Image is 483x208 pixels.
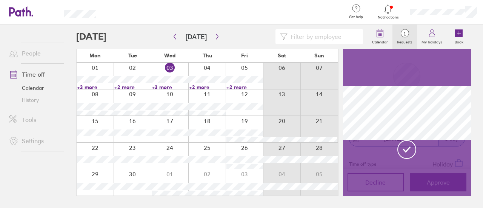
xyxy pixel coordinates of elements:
a: Calendar [368,25,392,49]
a: +3 more [152,84,188,91]
a: History [3,94,64,106]
span: Wed [164,52,175,59]
span: Fri [241,52,248,59]
span: Sun [314,52,324,59]
label: Requests [392,38,417,45]
a: +2 more [189,84,226,91]
span: 1 [392,31,417,37]
a: 1Requests [392,25,417,49]
a: +2 more [114,84,151,91]
a: People [3,46,64,61]
a: My holidays [417,25,447,49]
a: +3 more [77,84,114,91]
span: Get help [344,15,368,19]
span: Mon [89,52,101,59]
a: +2 more [226,84,263,91]
span: Notifications [376,15,400,20]
span: Sat [278,52,286,59]
a: Book [447,25,471,49]
span: Tue [128,52,137,59]
a: Notifications [376,4,400,20]
a: Time off [3,67,64,82]
label: My holidays [417,38,447,45]
span: Thu [203,52,212,59]
a: Calendar [3,82,64,94]
button: [DATE] [180,31,213,43]
a: Settings [3,133,64,148]
label: Book [450,38,468,45]
label: Calendar [368,38,392,45]
input: Filter by employee [288,29,358,44]
a: Tools [3,112,64,127]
